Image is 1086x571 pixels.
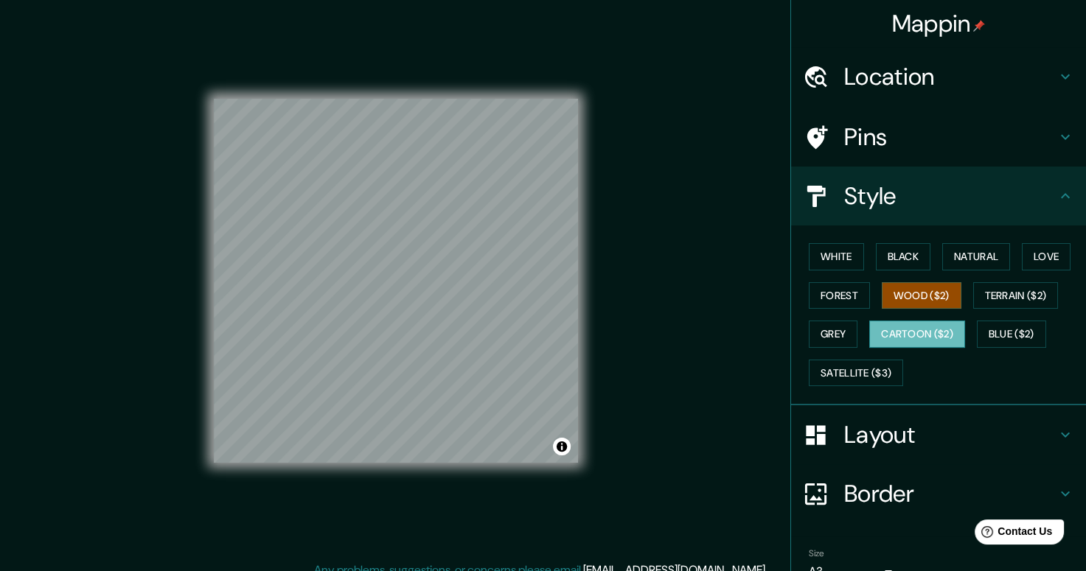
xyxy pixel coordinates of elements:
div: Location [791,47,1086,106]
button: Wood ($2) [882,282,961,309]
div: Border [791,464,1086,523]
h4: Layout [844,420,1057,449]
button: Toggle attribution [553,438,571,455]
div: Style [791,167,1086,225]
canvas: Map [214,99,578,463]
h4: Pins [844,122,1057,152]
h4: Location [844,62,1057,91]
label: Size [809,547,824,560]
h4: Border [844,479,1057,508]
button: Love [1022,243,1071,270]
button: Satellite ($3) [809,360,903,387]
button: Natural [942,243,1010,270]
button: Black [876,243,931,270]
button: Forest [809,282,870,309]
img: pin-icon.png [973,20,985,32]
button: Terrain ($2) [973,282,1059,309]
div: Layout [791,405,1086,464]
button: Cartoon ($2) [869,320,965,348]
iframe: Help widget launcher [955,514,1070,555]
button: White [809,243,864,270]
button: Blue ($2) [977,320,1046,348]
h4: Style [844,181,1057,211]
button: Grey [809,320,857,348]
h4: Mappin [892,9,986,38]
div: Pins [791,108,1086,167]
